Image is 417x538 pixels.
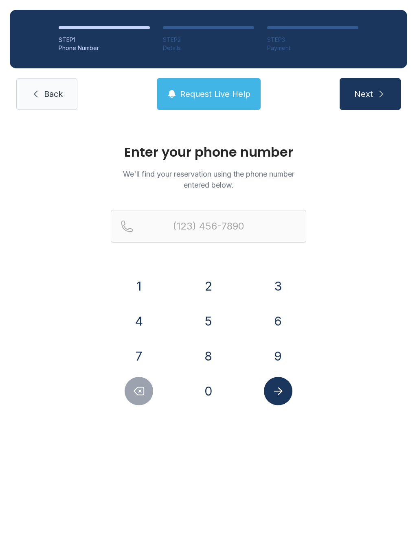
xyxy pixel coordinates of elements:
[264,377,292,405] button: Submit lookup form
[267,44,358,52] div: Payment
[194,272,223,300] button: 2
[125,342,153,370] button: 7
[264,342,292,370] button: 9
[111,146,306,159] h1: Enter your phone number
[354,88,373,100] span: Next
[59,36,150,44] div: STEP 1
[59,44,150,52] div: Phone Number
[125,272,153,300] button: 1
[125,307,153,335] button: 4
[267,36,358,44] div: STEP 3
[44,88,63,100] span: Back
[111,210,306,243] input: Reservation phone number
[194,377,223,405] button: 0
[125,377,153,405] button: Delete number
[163,44,254,52] div: Details
[111,168,306,190] p: We'll find your reservation using the phone number entered below.
[163,36,254,44] div: STEP 2
[264,272,292,300] button: 3
[194,342,223,370] button: 8
[180,88,250,100] span: Request Live Help
[264,307,292,335] button: 6
[194,307,223,335] button: 5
